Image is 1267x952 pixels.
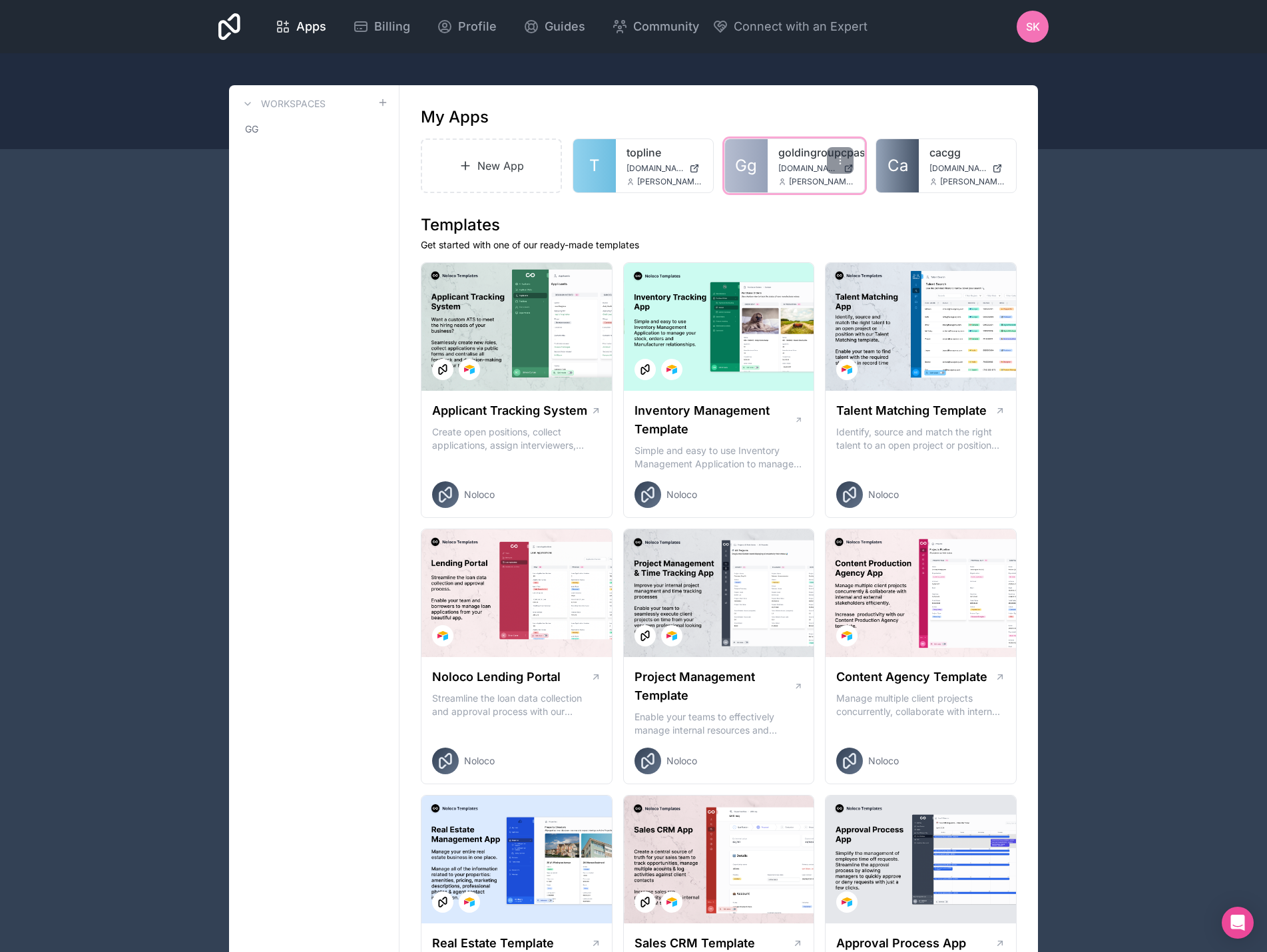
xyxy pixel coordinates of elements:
h1: Noloco Lending Portal [432,668,561,686]
img: Airtable Logo [666,897,677,907]
span: GG [245,122,258,136]
h1: Applicant Tracking System [432,401,587,420]
h1: Project Management Template [634,668,794,705]
span: [PERSON_NAME][EMAIL_ADDRESS][DOMAIN_NAME] [789,176,854,187]
span: Noloco [464,754,495,768]
h1: Inventory Management Template [634,401,794,439]
span: Gg [735,155,757,176]
a: [DOMAIN_NAME] [929,163,1005,174]
h1: Talent Matching Template [836,401,987,420]
h1: Content Agency Template [836,668,987,686]
p: Simple and easy to use Inventory Management Application to manage your stock, orders and Manufact... [634,444,804,471]
img: Airtable Logo [464,364,475,375]
img: Airtable Logo [842,630,852,641]
span: Guides [545,17,585,36]
a: Apps [264,12,337,41]
p: Enable your teams to effectively manage internal resources and execute client projects on time. [634,710,804,737]
a: [DOMAIN_NAME] [627,163,702,174]
a: Guides [513,12,596,41]
a: Ca [876,139,919,192]
span: Ca [887,155,908,176]
h1: Templates [421,214,1017,236]
span: SK [1026,19,1040,35]
a: Profile [426,12,507,41]
span: [PERSON_NAME][EMAIL_ADDRESS][DOMAIN_NAME] [637,176,702,187]
a: New App [421,138,562,193]
span: T [589,155,600,176]
p: Create open positions, collect applications, assign interviewers, centralise candidate feedback a... [432,425,601,452]
span: Apps [296,17,326,36]
a: Workspaces [240,96,326,112]
span: Noloco [666,754,697,768]
a: goldingroupcpas [778,144,854,160]
div: Open Intercom Messenger [1222,907,1254,939]
img: Airtable Logo [437,630,448,641]
a: GG [240,117,388,141]
img: Airtable Logo [842,897,852,907]
img: Airtable Logo [464,897,475,907]
a: Community [601,12,710,41]
img: Airtable Logo [666,364,677,375]
span: Connect with an Expert [734,17,868,36]
span: [DOMAIN_NAME] [627,163,684,174]
a: cacgg [929,144,1005,160]
p: Identify, source and match the right talent to an open project or position with our Talent Matchi... [836,425,1005,452]
img: Airtable Logo [666,630,677,641]
span: [PERSON_NAME][EMAIL_ADDRESS][DOMAIN_NAME] [940,176,1005,187]
img: Airtable Logo [842,364,852,375]
button: Connect with an Expert [712,17,868,36]
span: Noloco [868,754,899,768]
a: T [573,139,616,192]
h3: Workspaces [261,97,326,111]
span: Community [633,17,699,36]
a: Gg [725,139,768,192]
span: [DOMAIN_NAME] [778,163,839,174]
span: [DOMAIN_NAME] [929,163,987,174]
a: [DOMAIN_NAME] [778,163,854,174]
a: Billing [342,12,421,41]
a: topline [627,144,702,160]
span: Noloco [464,488,495,501]
h1: My Apps [421,107,489,128]
span: Profile [458,17,497,36]
span: Noloco [868,488,899,501]
p: Streamline the loan data collection and approval process with our Lending Portal template. [432,692,601,718]
span: Noloco [666,488,697,501]
p: Manage multiple client projects concurrently, collaborate with internal and external stakeholders... [836,692,1005,718]
span: Billing [374,17,410,36]
p: Get started with one of our ready-made templates [421,238,1017,252]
